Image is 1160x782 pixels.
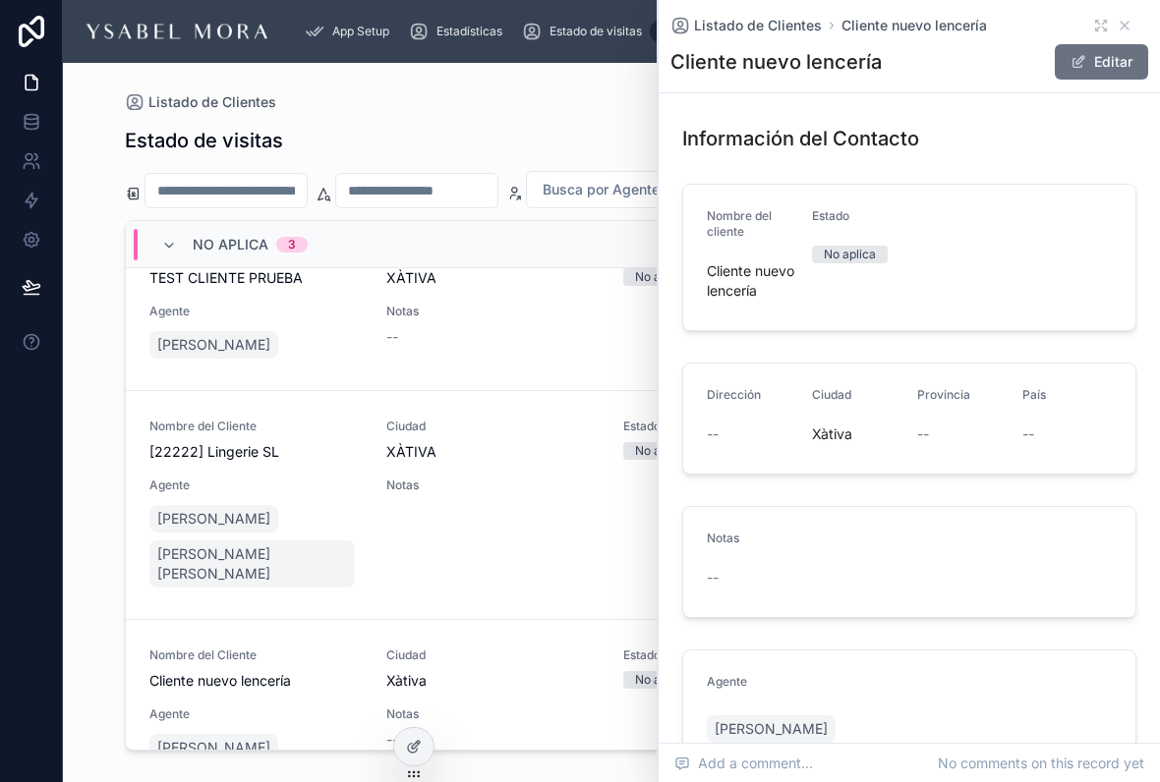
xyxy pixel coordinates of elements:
span: -- [707,424,719,444]
span: Notas [386,706,600,722]
span: Xàtiva [386,671,600,691]
div: No aplica [635,671,687,689]
span: Ciudad [386,419,600,434]
span: Dirección [707,387,761,402]
div: No aplica [635,268,687,286]
span: [PERSON_NAME] [PERSON_NAME] [157,544,347,584]
a: Listado de Clientes [125,92,276,112]
span: Nombre del Cliente [149,419,363,434]
span: Ciudad [812,387,851,402]
a: Nombre del ClienteTEST CLIENTE PRUEBACiudadXÀTIVAEstadoNo aplicaFecha de actualización[DATE] 16:4... [126,217,1098,391]
a: [PERSON_NAME] [707,715,836,743]
span: -- [1022,424,1034,444]
span: Notas [386,477,600,493]
span: Agente [149,477,363,493]
div: 11 [650,20,673,43]
a: Nombre del Cliente[22222] Lingerie SLCiudadXÀTIVAEstadoNo aplicaFecha de actualización[DATE] 17:2... [126,391,1098,620]
span: -- [386,730,398,750]
span: Estado [812,208,849,223]
span: No aplica [193,235,268,254]
span: -- [707,568,719,587]
span: Listado de Clientes [694,16,822,35]
a: App Setup [299,14,403,49]
span: Notas [707,531,739,545]
span: -- [386,327,398,347]
span: XÀTIVA [386,268,600,288]
span: [22222] Lingerie SL [149,442,363,462]
span: Busca por Agente [543,180,660,199]
a: Estado de visitas11 [516,14,679,49]
a: [PERSON_NAME] [PERSON_NAME] [149,540,355,587]
span: -- [917,424,929,444]
span: [PERSON_NAME] [157,335,270,355]
span: País [1022,387,1046,402]
span: [PERSON_NAME] [157,509,270,529]
div: No aplica [635,442,687,460]
span: Provincia [917,387,970,402]
a: Cliente nuevo lencería [841,16,987,35]
a: Estadísticas [403,14,516,49]
button: Editar [1055,44,1148,80]
span: XÀTIVA [386,442,600,462]
h1: Estado de visitas [125,127,283,154]
a: [PERSON_NAME] [149,331,278,359]
img: App logo [79,16,275,47]
span: Estado [623,647,837,663]
span: Agente [707,674,747,689]
span: Add a comment... [674,754,813,773]
span: Cliente nuevo lencería [707,261,796,301]
div: scrollable content [291,10,1081,53]
span: Agente [149,706,363,722]
span: TEST CLIENTE PRUEBA [149,268,363,288]
div: 3 [288,237,296,252]
a: [PERSON_NAME] [149,505,278,532]
a: [PERSON_NAME] [149,734,278,761]
span: Xàtiva [812,424,901,444]
span: Estado de visitas [550,24,642,39]
span: Estadísticas [436,24,502,39]
span: Listado de Clientes [148,92,276,112]
span: Cliente nuevo lencería [149,671,363,691]
span: Notas [386,304,600,319]
div: No aplica [824,246,876,263]
h1: Cliente nuevo lencería [670,48,882,76]
h1: Información del Contacto [682,125,919,152]
a: Listado de Clientes [670,16,822,35]
span: [PERSON_NAME] [715,719,828,739]
span: Estado [623,419,837,434]
span: [PERSON_NAME] [157,738,270,757]
span: No comments on this record yet [938,754,1144,773]
span: Nombre del cliente [707,208,772,239]
span: Nombre del Cliente [149,647,363,663]
span: App Setup [332,24,389,39]
span: Agente [149,304,363,319]
button: Select Button [526,171,700,208]
span: Ciudad [386,647,600,663]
